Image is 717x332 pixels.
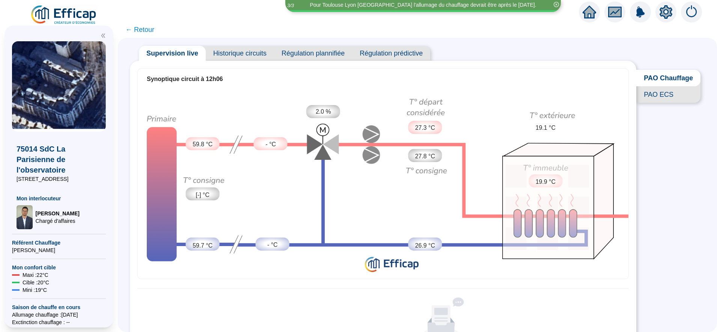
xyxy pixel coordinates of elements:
img: alerts [630,2,651,23]
i: 3 / 3 [287,3,294,8]
span: Historique circuits [206,46,274,61]
span: 19.1 °C [536,123,556,132]
span: home [583,5,596,19]
span: Mon confort cible [12,264,106,271]
span: close-circle [554,2,559,7]
span: [PERSON_NAME] [12,246,106,254]
span: fund [608,5,622,19]
span: Mini : 19 °C [23,286,47,294]
span: setting [659,5,673,19]
span: 2.0 % [316,107,331,116]
img: efficap energie logo [30,5,98,26]
span: 27.3 °C [415,123,435,132]
span: 59.7 °C [193,241,212,250]
span: [STREET_ADDRESS] [17,175,101,183]
span: 75014 SdC La Parisienne de l'observatoire [17,144,101,175]
span: [PERSON_NAME] [36,210,80,217]
span: PAO ECS [636,86,700,103]
span: Exctinction chauffage : -- [12,318,106,326]
span: Référent Chauffage [12,239,106,246]
span: Allumage chauffage : [DATE] [12,311,106,318]
img: Chargé d'affaires [17,205,33,229]
span: double-left [101,33,106,38]
span: Maxi : 22 °C [23,271,48,279]
span: Saison de chauffe en cours [12,303,106,311]
div: Synoptique [138,89,628,276]
span: - °C [267,240,278,249]
span: 59.8 °C [193,140,212,149]
span: 26.9 °C [415,241,435,250]
img: alerts [681,2,702,23]
span: Supervision live [139,46,206,61]
span: [-] °C [196,191,209,200]
span: Régulation plannifiée [274,46,352,61]
div: Synoptique circuit à 12h06 [147,75,619,84]
span: Chargé d'affaires [36,217,80,225]
span: Cible : 20 °C [23,279,49,286]
div: Pour Toulouse Lyon [GEOGRAPHIC_DATA] l'allumage du chauffage devrait être après le [DATE]. [310,1,536,9]
span: Régulation prédictive [352,46,430,61]
span: 27.8 °C [415,152,435,161]
img: circuit-supervision.724c8d6b72cc0638e748.png [138,89,628,276]
span: Mon interlocuteur [17,195,101,202]
span: ← Retour [125,24,154,35]
span: - °C [266,140,276,149]
span: PAO Chauffage [636,70,700,86]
